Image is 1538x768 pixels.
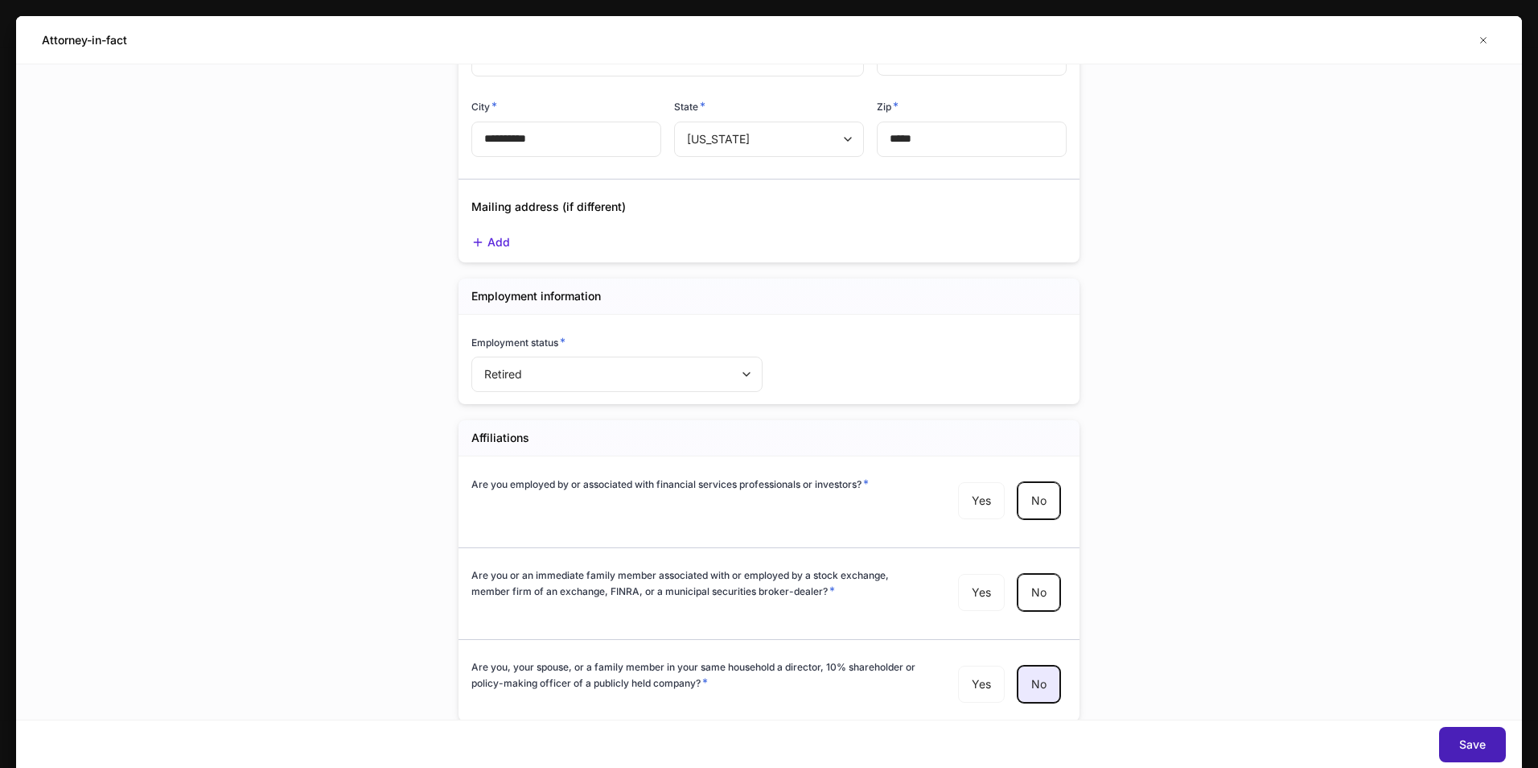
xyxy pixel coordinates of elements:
h5: Attorney-in-fact [42,32,127,48]
h6: State [674,98,705,114]
h6: City [471,98,497,114]
button: Save [1439,727,1506,762]
h6: Are you or an immediate family member associated with or employed by a stock exchange, member fir... [471,568,919,599]
h5: Employment information [471,288,601,304]
h6: Are you, your spouse, or a family member in your same household a director, 10% shareholder or po... [471,659,919,691]
h6: Are you employed by or associated with financial services professionals or investors? [471,476,869,492]
button: Add [471,234,510,251]
div: [US_STATE] [674,122,863,157]
div: Retired [471,357,762,392]
h6: Zip [877,98,899,114]
div: Save [1459,737,1486,753]
div: Mailing address (if different) [459,180,1067,215]
h5: Affiliations [471,430,529,446]
h6: Employment status [471,334,565,350]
